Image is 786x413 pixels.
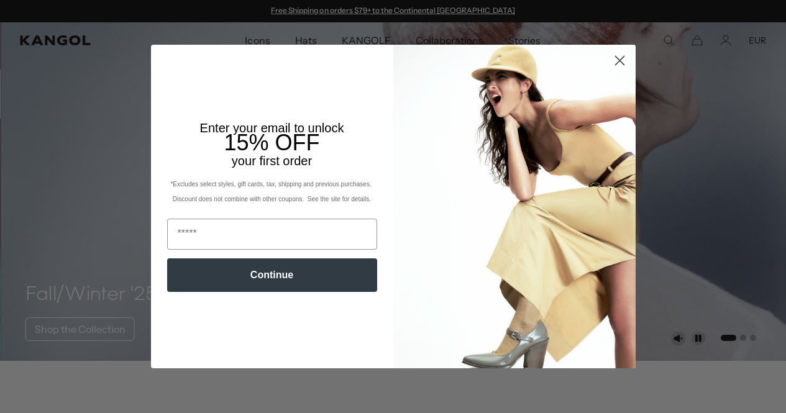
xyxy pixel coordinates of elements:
span: *Excludes select styles, gift cards, tax, shipping and previous purchases. Discount does not comb... [170,181,373,202]
span: your first order [232,154,312,168]
button: Close dialog [609,50,631,71]
span: Enter your email to unlock [200,121,344,135]
button: Continue [167,258,377,292]
span: 15% OFF [224,130,319,155]
img: 93be19ad-e773-4382-80b9-c9d740c9197f.jpeg [393,45,636,368]
input: Email [167,219,377,250]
